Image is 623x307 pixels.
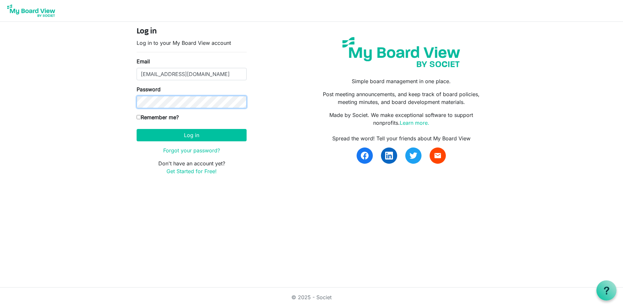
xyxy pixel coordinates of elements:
[434,152,442,160] span: email
[337,32,465,72] img: my-board-view-societ.svg
[430,147,446,164] a: email
[385,152,393,160] img: linkedin.svg
[361,152,369,160] img: facebook.svg
[137,115,141,119] input: Remember me?
[316,90,486,106] p: Post meeting announcements, and keep track of board policies, meeting minutes, and board developm...
[166,168,217,174] a: Get Started for Free!
[5,3,57,19] img: My Board View Logo
[316,77,486,85] p: Simple board management in one place.
[137,85,161,93] label: Password
[137,27,247,36] h4: Log in
[400,120,429,126] a: Learn more.
[163,147,220,154] a: Forgot your password?
[137,58,150,65] label: Email
[137,113,179,121] label: Remember me?
[137,160,247,175] p: Don't have an account yet?
[409,152,417,160] img: twitter.svg
[316,134,486,142] div: Spread the word! Tell your friends about My Board View
[137,129,247,141] button: Log in
[316,111,486,127] p: Made by Societ. We make exceptional software to support nonprofits.
[137,39,247,47] p: Log in to your My Board View account
[291,294,332,301] a: © 2025 - Societ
